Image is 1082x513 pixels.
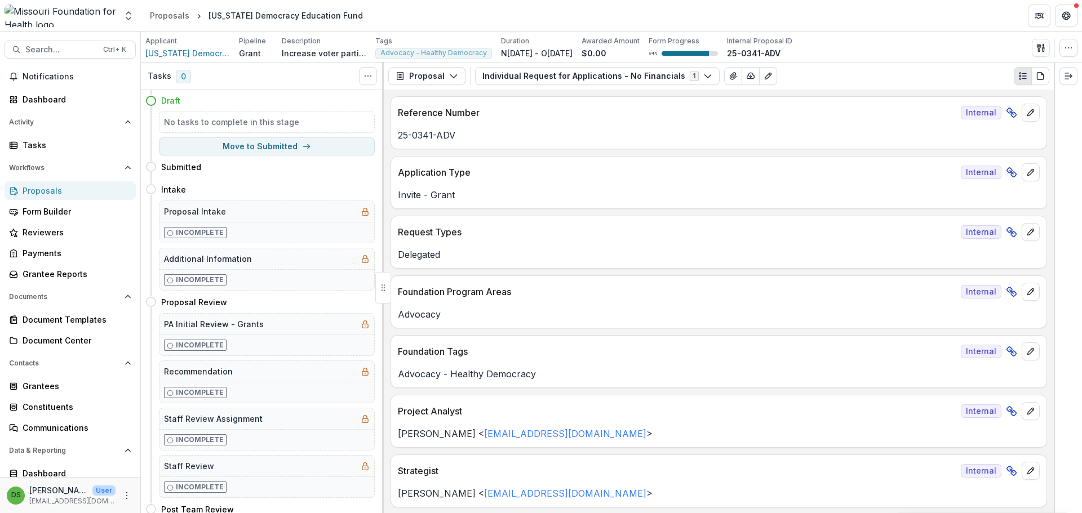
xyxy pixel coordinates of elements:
[176,340,224,350] p: Incomplete
[359,67,377,85] button: Toggle View Cancelled Tasks
[501,36,529,46] p: Duration
[398,285,956,298] p: Foundation Program Areas
[176,482,224,492] p: Incomplete
[724,67,742,85] button: View Attached Files
[5,68,136,86] button: Notifications
[1022,104,1040,122] button: edit
[5,113,136,131] button: Open Activity
[380,49,487,57] span: Advocacy - Healthy Democracy
[375,36,392,46] p: Tags
[176,387,224,398] p: Incomplete
[23,226,127,238] div: Reviewers
[5,159,136,177] button: Open Workflows
[582,36,640,46] p: Awarded Amount
[23,401,127,413] div: Constituents
[5,377,136,395] a: Grantees
[5,398,136,416] a: Constituents
[5,5,116,27] img: Missouri Foundation for Health logo
[209,10,363,21] div: [US_STATE] Democracy Education Fund
[5,265,136,283] a: Grantee Reports
[145,36,177,46] p: Applicant
[398,248,1040,261] p: Delegated
[9,118,120,126] span: Activity
[9,293,120,301] span: Documents
[1028,5,1050,27] button: Partners
[145,47,230,59] a: [US_STATE] Democracy Education Fund
[961,345,1001,358] span: Internal
[23,467,127,479] div: Dashboard
[398,166,956,179] p: Application Type
[101,43,128,56] div: Ctrl + K
[5,223,136,242] a: Reviewers
[23,206,127,217] div: Form Builder
[961,464,1001,478] span: Internal
[484,428,646,439] a: [EMAIL_ADDRESS][DOMAIN_NAME]
[961,285,1001,298] span: Internal
[176,275,224,285] p: Incomplete
[1022,223,1040,241] button: edit
[398,367,1040,381] p: Advocacy - Healthy Democracy
[176,227,224,238] p: Incomplete
[164,460,214,472] h5: Staff Review
[23,139,127,151] div: Tasks
[29,484,88,496] p: [PERSON_NAME]
[159,137,375,155] button: Move to Submitted
[1031,67,1049,85] button: PDF view
[5,202,136,221] a: Form Builder
[23,314,127,325] div: Document Templates
[5,181,136,200] a: Proposals
[145,7,367,24] nav: breadcrumb
[5,244,136,262] a: Payments
[1022,163,1040,181] button: edit
[11,492,21,499] div: Deena Lauver Scotti
[727,47,781,59] p: 25-0341-ADV
[5,354,136,372] button: Open Contacts
[398,307,1040,321] p: Advocacy
[161,95,180,106] h4: Draft
[5,41,136,59] button: Search...
[23,334,127,346] div: Document Center
[961,166,1001,179] span: Internal
[164,206,226,217] h5: Proposal Intake
[398,106,956,119] p: Reference Number
[5,288,136,306] button: Open Documents
[398,427,1040,440] p: [PERSON_NAME] < >
[164,318,264,330] h5: PA Initial Review - Grants
[388,67,465,85] button: Proposal
[161,184,186,195] h4: Intake
[484,488,646,499] a: [EMAIL_ADDRESS][DOMAIN_NAME]
[398,128,1040,142] p: 25-0341-ADV
[501,47,573,59] p: N[DATE] - O[DATE]
[23,380,127,392] div: Grantees
[282,36,321,46] p: Description
[1022,283,1040,301] button: edit
[649,36,699,46] p: Form Progress
[176,70,191,83] span: 0
[5,310,136,329] a: Document Templates
[9,359,120,367] span: Contacts
[1059,67,1077,85] button: Expand right
[164,413,263,425] h5: Staff Review Assignment
[23,268,127,280] div: Grantee Reports
[398,345,956,358] p: Foundation Tags
[1014,67,1032,85] button: Plaintext view
[25,45,96,55] span: Search...
[92,485,116,496] p: User
[23,72,131,82] span: Notifications
[759,67,777,85] button: Edit as form
[161,161,201,173] h4: Submitted
[23,93,127,105] div: Dashboard
[1022,462,1040,480] button: edit
[727,36,792,46] p: Internal Proposal ID
[164,116,370,128] h5: No tasks to complete in this stage
[961,404,1001,418] span: Internal
[150,10,189,21] div: Proposals
[649,50,657,57] p: 84 %
[398,225,956,239] p: Request Types
[475,67,720,85] button: Individual Request for Applications - No Financials1
[1022,402,1040,420] button: edit
[961,106,1001,119] span: Internal
[23,422,127,434] div: Communications
[176,435,224,445] p: Incomplete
